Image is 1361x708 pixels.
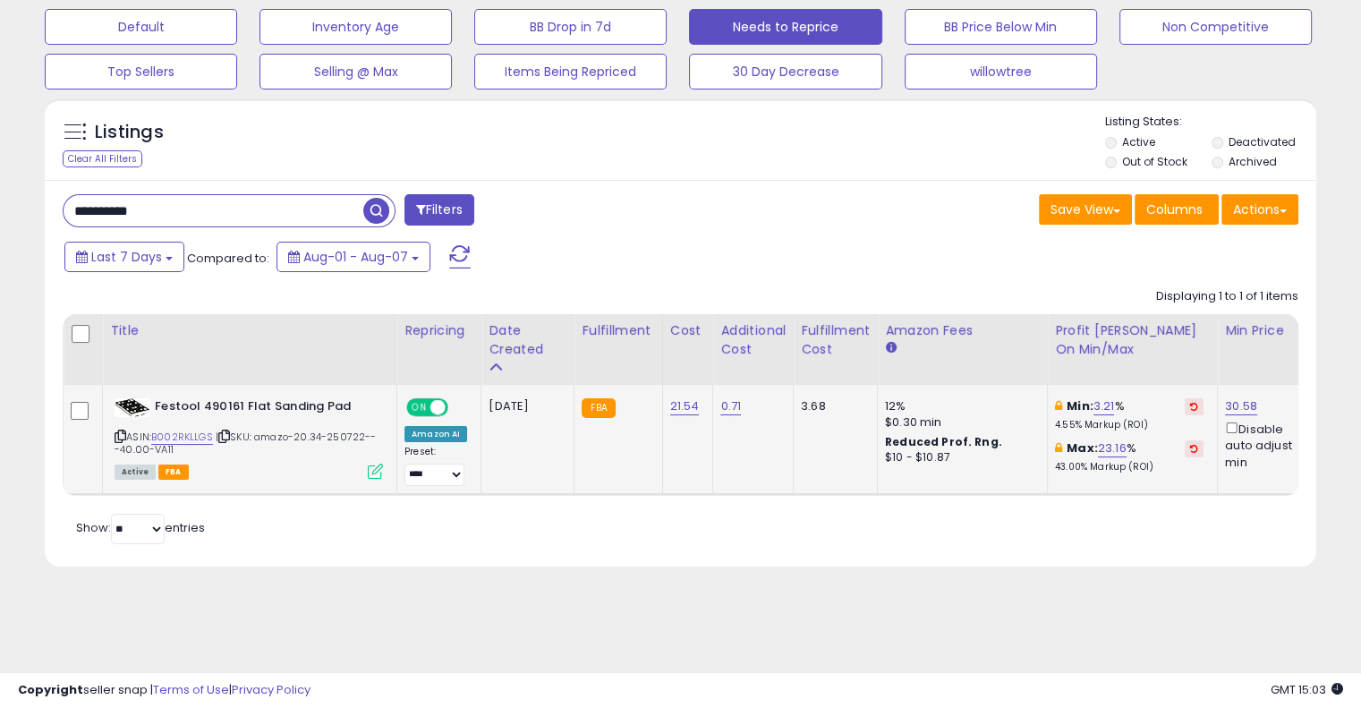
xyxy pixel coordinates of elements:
p: Listing States: [1105,114,1316,131]
div: Title [110,321,389,340]
div: 3.68 [801,398,863,414]
a: B002RKLLGS [151,430,213,445]
div: Additional Cost [720,321,786,359]
div: $10 - $10.87 [885,450,1034,465]
div: Amazon AI [404,426,467,442]
a: Terms of Use [153,681,229,698]
strong: Copyright [18,681,83,698]
button: Selling @ Max [259,54,452,90]
span: Last 7 Days [91,248,162,266]
div: Min Price [1225,321,1317,340]
button: Columns [1135,194,1219,225]
a: 23.16 [1098,439,1127,457]
span: Compared to: [187,250,269,267]
div: Disable auto adjust min [1225,419,1311,471]
div: ASIN: [115,398,383,477]
th: The percentage added to the cost of goods (COGS) that forms the calculator for Min & Max prices. [1048,314,1218,385]
h5: Listings [95,120,164,145]
button: Needs to Reprice [689,9,881,45]
b: Reduced Prof. Rng. [885,434,1002,449]
button: Items Being Repriced [474,54,667,90]
span: All listings currently available for purchase on Amazon [115,465,156,480]
label: Archived [1228,154,1276,169]
div: Date Created [489,321,566,359]
p: 43.00% Markup (ROI) [1055,461,1204,473]
button: Save View [1039,194,1132,225]
i: This overrides the store level max markup for this listing [1055,442,1062,454]
div: Clear All Filters [63,150,142,167]
p: 4.55% Markup (ROI) [1055,419,1204,431]
div: Profit [PERSON_NAME] on Min/Max [1055,321,1210,359]
div: % [1055,440,1204,473]
label: Out of Stock [1122,154,1187,169]
span: Show: entries [76,519,205,536]
button: Default [45,9,237,45]
div: $0.30 min [885,414,1034,431]
button: Aug-01 - Aug-07 [276,242,430,272]
label: Deactivated [1228,134,1295,149]
button: Actions [1221,194,1298,225]
div: Repricing [404,321,473,340]
div: Preset: [404,446,467,486]
a: 21.54 [670,397,700,415]
button: Inventory Age [259,9,452,45]
div: Displaying 1 to 1 of 1 items [1156,288,1298,305]
a: 0.71 [720,397,741,415]
i: Revert to store-level Min Markup [1190,402,1198,411]
div: Amazon Fees [885,321,1040,340]
div: Fulfillment [582,321,654,340]
button: BB Drop in 7d [474,9,667,45]
div: 12% [885,398,1034,414]
b: Festool 490161 Flat Sanding Pad [155,398,372,420]
a: 3.21 [1093,397,1115,415]
b: Max: [1067,439,1098,456]
span: OFF [446,400,474,415]
i: Revert to store-level Max Markup [1190,444,1198,453]
div: Cost [670,321,706,340]
a: Privacy Policy [232,681,310,698]
a: 30.58 [1225,397,1257,415]
div: [DATE] [489,398,560,414]
div: Fulfillment Cost [801,321,870,359]
button: Top Sellers [45,54,237,90]
small: FBA [582,398,615,418]
span: FBA [158,465,189,480]
button: BB Price Below Min [905,9,1097,45]
span: Aug-01 - Aug-07 [303,248,408,266]
span: 2025-08-15 15:03 GMT [1271,681,1343,698]
button: willowtree [905,54,1097,90]
span: | SKU: amazo-20.34-250722---40.00-VA11 [115,430,377,456]
label: Active [1122,134,1155,149]
b: Min: [1067,397,1093,414]
small: Amazon Fees. [885,340,896,356]
button: 30 Day Decrease [689,54,881,90]
button: Filters [404,194,474,226]
i: This overrides the store level min markup for this listing [1055,400,1062,412]
span: ON [408,400,430,415]
button: Non Competitive [1119,9,1312,45]
span: Columns [1146,200,1203,218]
div: seller snap | | [18,682,310,699]
button: Last 7 Days [64,242,184,272]
img: 41QlwpzbAtL._SL40_.jpg [115,398,150,417]
div: % [1055,398,1204,431]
